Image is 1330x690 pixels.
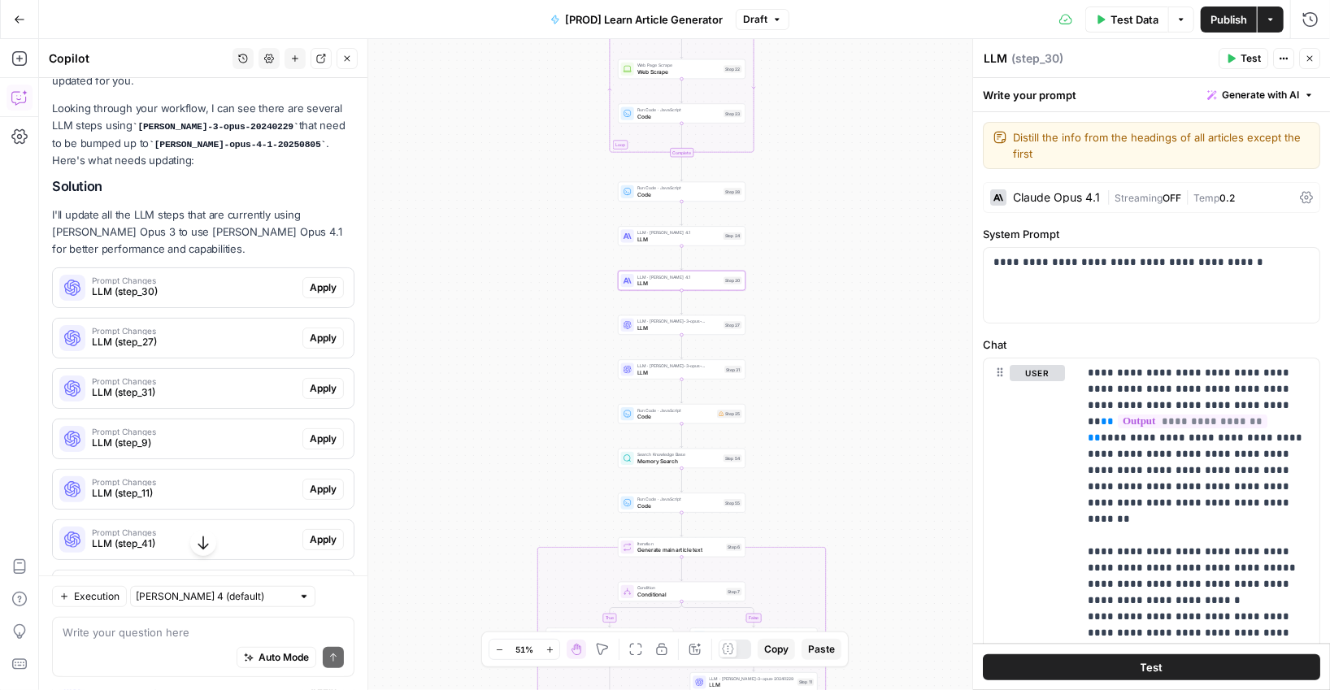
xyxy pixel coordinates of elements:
[637,540,723,547] span: Iteration
[49,50,228,67] div: Copilot
[92,478,296,486] span: Prompt Changes
[74,589,120,604] span: Execution
[310,381,337,396] span: Apply
[1163,192,1181,204] span: OFF
[680,202,683,225] g: Edge from step_28 to step_24
[52,179,354,194] h2: Solution
[724,277,741,284] div: Step 30
[724,366,741,373] div: Step 31
[92,276,296,284] span: Prompt Changes
[92,528,296,536] span: Prompt Changes
[637,591,723,599] span: Conditional
[710,681,794,689] span: LLM
[973,78,1330,111] div: Write your prompt
[541,7,732,33] button: [PROD] Learn Article Generator
[1010,365,1065,381] button: user
[637,451,720,458] span: Search Knowledge Base
[680,290,683,314] g: Edge from step_30 to step_27
[92,377,296,385] span: Prompt Changes
[618,148,745,157] div: Complete
[724,65,741,72] div: Step 22
[133,122,299,132] code: [PERSON_NAME]-3-opus-20240229
[149,140,326,150] code: [PERSON_NAME]-opus-4-1-20250805
[637,501,720,510] span: Code
[983,226,1320,242] label: System Prompt
[724,110,741,117] div: Step 23
[1241,51,1261,66] span: Test
[808,642,835,657] span: Paste
[802,639,841,660] button: Paste
[637,546,723,554] span: Generate main article text
[670,148,693,157] div: Complete
[680,246,683,270] g: Edge from step_24 to step_30
[302,328,344,349] button: Apply
[680,380,683,403] g: Edge from step_31 to step_25
[618,59,745,79] div: Web Page ScrapeWeb ScrapeStep 22
[637,235,720,243] span: LLM
[680,335,683,358] g: Edge from step_27 to step_31
[710,675,794,682] span: LLM · [PERSON_NAME]-3-opus-20240229
[983,336,1320,353] label: Chat
[237,647,316,668] button: Auto Mode
[1201,85,1320,106] button: Generate with AI
[637,496,720,502] span: Run Code · JavaScript
[724,454,742,462] div: Step 54
[302,428,344,449] button: Apply
[724,188,741,195] div: Step 28
[618,493,745,513] div: Run Code · JavaScriptCodeStep 55
[724,499,741,506] div: Step 55
[618,582,745,601] div: ConditionConditionalStep 7
[92,536,296,551] span: LLM (step_41)
[680,513,683,536] g: Edge from step_55 to step_6
[724,321,741,328] div: Step 27
[1115,192,1163,204] span: Streaming
[736,9,789,30] button: Draft
[310,482,337,497] span: Apply
[302,378,344,399] button: Apply
[618,537,745,557] div: IterationGenerate main article textStep 6
[52,206,354,258] p: I'll update all the LLM steps that are currently using [PERSON_NAME] Opus 3 to use [PERSON_NAME] ...
[92,486,296,501] span: LLM (step_11)
[1085,7,1168,33] button: Test Data
[764,642,789,657] span: Copy
[1013,129,1310,162] textarea: Distill the info from the headings of all articles except the first
[1106,189,1115,205] span: |
[637,318,720,324] span: LLM · [PERSON_NAME]-3-opus-20240229
[680,34,683,58] g: Edge from step_21 to step_22
[798,679,814,686] div: Step 11
[984,50,1007,67] textarea: LLM
[515,643,533,656] span: 51%
[758,639,795,660] button: Copy
[618,315,745,335] div: LLM · [PERSON_NAME]-3-opus-20240229LLMStep 27
[724,232,742,240] div: Step 24
[1193,192,1219,204] span: Temp
[92,327,296,335] span: Prompt Changes
[609,601,682,627] g: Edge from step_7 to step_9
[618,271,745,290] div: LLM · [PERSON_NAME] 4.1LLMStep 30
[92,284,296,299] span: LLM (step_30)
[1013,192,1100,203] div: Claude Opus 4.1
[743,12,767,27] span: Draft
[690,628,818,648] div: Run Code · PythonRemove Source If UsedStep 57
[136,588,292,605] input: Claude Sonnet 4 (default)
[92,385,296,400] span: LLM (step_31)
[637,584,723,591] span: Condition
[637,407,714,414] span: Run Code · JavaScript
[637,190,720,198] span: Code
[637,457,720,465] span: Memory Search
[637,323,720,332] span: LLM
[637,368,721,376] span: LLM
[1201,7,1257,33] button: Publish
[753,648,755,671] g: Edge from step_57 to step_11
[680,468,683,492] g: Edge from step_54 to step_55
[1141,659,1163,675] span: Test
[1181,189,1193,205] span: |
[637,274,720,280] span: LLM · [PERSON_NAME] 4.1
[637,413,714,421] span: Code
[618,226,745,245] div: LLM · [PERSON_NAME] 4.1LLMStep 24
[92,427,296,436] span: Prompt Changes
[302,277,344,298] button: Apply
[637,280,720,288] span: LLM
[618,182,745,202] div: Run Code · JavaScriptCodeStep 28
[637,362,721,369] span: LLM · [PERSON_NAME]-3-opus-20240229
